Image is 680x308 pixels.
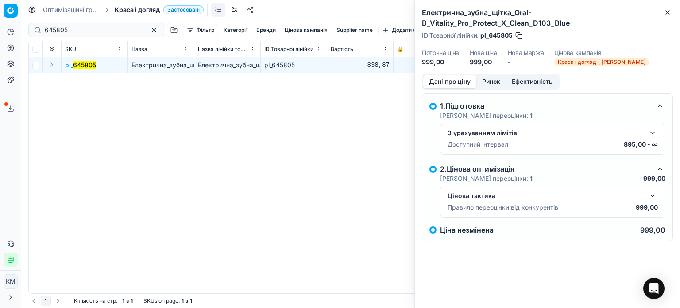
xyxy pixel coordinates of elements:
span: Назва лінійки товарів [198,46,248,53]
p: [PERSON_NAME] переоцінки: [440,111,533,120]
p: Ціна незмінена [440,226,494,234]
span: Електрична_зубна_щітка_Оral-B_Vitality_Pro_Protect_X_Clean_D103_Blue [131,61,344,69]
p: [PERSON_NAME] переоцінки: [440,174,533,183]
button: Ринок [476,75,506,88]
span: pl_645805 [480,31,513,40]
div: Цінова тактика [448,191,644,200]
dt: Нова маржа [508,50,544,56]
button: Бренди [253,25,279,35]
dt: Цінова кампанія [554,50,649,56]
strong: 1 [190,297,192,304]
div: : [74,297,133,304]
strong: 1 [530,175,533,182]
div: Електрична_зубна_щітка_Оral-B_Vitality_Pro_Protect_X_Clean_D103_Blue [198,61,257,70]
button: Додати фільтр [378,25,434,35]
a: Оптимізаційні групи [43,5,100,14]
span: Вартість [331,46,353,53]
span: КM [4,275,17,288]
strong: 1 [530,112,533,119]
button: Supplier name [333,25,376,35]
p: Доступний інтервал [448,140,508,149]
button: Фільтр [183,25,218,35]
strong: 1 [122,297,124,304]
span: Застосовані [163,5,204,14]
strong: 1 [182,297,184,304]
button: Expand all [46,44,57,55]
span: Краса і доглядЗастосовані [115,5,204,14]
p: 999,00 [643,174,665,183]
div: Open Intercom Messenger [643,278,665,299]
button: КM [4,274,18,289]
strong: 1 [131,297,133,304]
button: Go to previous page [28,296,39,306]
p: 895,00 - ∞ [624,140,658,149]
mark: 645805 [73,61,96,69]
strong: з [185,297,188,304]
button: pl_645805 [65,61,96,70]
div: 2.Цінова оптимізація [440,164,651,174]
span: Краса і догляд _ [PERSON_NAME] [554,58,649,66]
span: SKU [65,46,76,53]
dt: Нова ціна [470,50,497,56]
span: ID Товарної лінійки : [422,32,479,39]
button: Цінова кампанія [281,25,331,35]
div: pl_645805 [264,61,323,70]
div: 838,87 [331,61,390,70]
button: Ефективність [506,75,558,88]
h2: Електрична_зубна_щітка_Оral-B_Vitality_Pro_Protect_X_Clean_D103_Blue [422,7,673,28]
span: Кількість на стр. [74,297,117,304]
dt: Поточна ціна [422,50,459,56]
span: ID Товарної лінійки [264,46,313,53]
dd: 999,00 [470,58,497,66]
button: Go to next page [53,296,63,306]
dd: 999,00 [422,58,459,66]
dd: - [508,58,544,66]
span: Краса і догляд [115,5,160,14]
div: З урахуванням лімітів [448,129,644,137]
p: 999,00 [640,226,665,234]
button: Категорії [220,25,251,35]
span: Назва [131,46,147,53]
nav: breadcrumb [43,5,204,14]
button: Expand [46,59,57,70]
span: 🔒 [397,46,404,53]
p: 999,00 [636,203,658,212]
p: Правило переоцінки від конкурентів [448,203,558,212]
nav: pagination [28,296,63,306]
strong: з [126,297,129,304]
button: 1 [41,296,51,306]
span: SKUs on page : [143,297,180,304]
input: Пошук по SKU або назві [45,26,142,35]
div: 1.Підготовка [440,101,651,111]
span: pl_ [65,61,96,70]
button: Дані про ціну [423,75,476,88]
